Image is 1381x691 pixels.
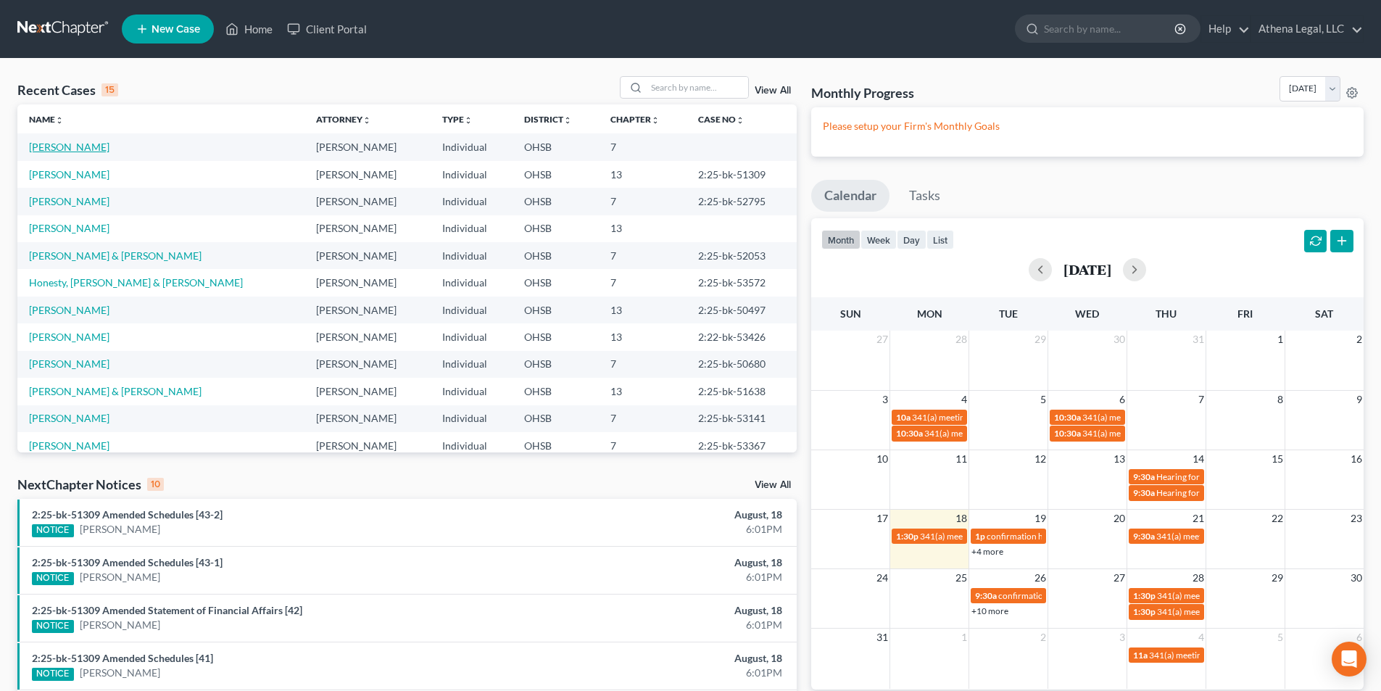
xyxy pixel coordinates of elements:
span: 29 [1270,569,1285,587]
span: New Case [152,24,200,35]
span: confirmation hearing for [PERSON_NAME] [998,590,1161,601]
td: 2:25-bk-53367 [687,432,797,459]
a: [PERSON_NAME] [29,141,109,153]
span: 8 [1276,391,1285,408]
i: unfold_more [651,116,660,125]
td: Individual [431,405,513,432]
a: [PERSON_NAME] [29,304,109,316]
a: [PERSON_NAME] [80,618,160,632]
span: 3 [1118,629,1127,646]
span: 7 [1197,391,1206,408]
span: 21 [1191,510,1206,527]
span: 10 [875,450,889,468]
a: 2:25-bk-51309 Amended Schedules [43-1] [32,556,223,568]
a: Client Portal [280,16,374,42]
button: month [821,230,860,249]
span: 1p [975,531,985,542]
i: unfold_more [464,116,473,125]
td: 7 [599,405,687,432]
td: 2:25-bk-53572 [687,269,797,296]
span: 6 [1355,629,1364,646]
span: 17 [875,510,889,527]
td: OHSB [513,215,599,242]
td: Individual [431,351,513,378]
a: [PERSON_NAME] [29,412,109,424]
span: 11 [954,450,969,468]
td: OHSB [513,269,599,296]
span: 10a [896,412,911,423]
span: 14 [1191,450,1206,468]
td: 2:25-bk-50497 [687,297,797,323]
span: 341(a) meeting for [PERSON_NAME] [924,428,1064,439]
a: View All [755,86,791,96]
span: 27 [875,331,889,348]
input: Search by name... [1044,15,1177,42]
a: Case Nounfold_more [698,114,745,125]
td: 2:22-bk-53426 [687,323,797,350]
span: 341(a) meeting for [PERSON_NAME] [920,531,1060,542]
div: 15 [101,83,118,96]
span: 5 [1039,391,1048,408]
td: [PERSON_NAME] [304,133,430,160]
span: confirmation hearing for [PERSON_NAME] & [PERSON_NAME] [987,531,1227,542]
span: Fri [1237,307,1253,320]
span: 341(a) meeting for [PERSON_NAME] & [PERSON_NAME] [1082,428,1299,439]
i: unfold_more [736,116,745,125]
td: OHSB [513,188,599,215]
span: 28 [1191,569,1206,587]
span: 13 [1112,450,1127,468]
td: 2:25-bk-50680 [687,351,797,378]
td: [PERSON_NAME] [304,405,430,432]
a: Nameunfold_more [29,114,64,125]
td: 7 [599,432,687,459]
div: 6:01PM [542,570,782,584]
td: Individual [431,161,513,188]
div: August, 18 [542,603,782,618]
td: Individual [431,215,513,242]
td: 2:25-bk-52053 [687,242,797,269]
a: Chapterunfold_more [610,114,660,125]
span: 31 [875,629,889,646]
span: 2 [1355,331,1364,348]
span: Sun [840,307,861,320]
td: [PERSON_NAME] [304,323,430,350]
a: Tasks [896,180,953,212]
span: Thu [1156,307,1177,320]
span: 10:30a [896,428,923,439]
a: [PERSON_NAME] [29,168,109,181]
span: 28 [954,331,969,348]
div: NOTICE [32,668,74,681]
td: 7 [599,269,687,296]
i: unfold_more [563,116,572,125]
span: 5 [1276,629,1285,646]
td: [PERSON_NAME] [304,242,430,269]
div: NextChapter Notices [17,476,164,493]
span: 1:30p [896,531,918,542]
td: 13 [599,323,687,350]
span: 25 [954,569,969,587]
div: August, 18 [542,508,782,522]
div: Recent Cases [17,81,118,99]
td: Individual [431,133,513,160]
a: [PERSON_NAME] [80,666,160,680]
td: OHSB [513,133,599,160]
td: OHSB [513,351,599,378]
a: Home [218,16,280,42]
span: Sat [1315,307,1333,320]
a: +4 more [971,546,1003,557]
span: 4 [1197,629,1206,646]
a: 2:25-bk-51309 Amended Statement of Financial Affairs [42] [32,604,302,616]
td: Individual [431,378,513,405]
span: 10:30a [1054,428,1081,439]
span: 341(a) meeting for [PERSON_NAME] [1082,412,1222,423]
span: 22 [1270,510,1285,527]
span: 9:30a [1133,471,1155,482]
a: Honesty, [PERSON_NAME] & [PERSON_NAME] [29,276,243,289]
td: OHSB [513,242,599,269]
div: 6:01PM [542,666,782,680]
span: 16 [1349,450,1364,468]
div: 10 [147,478,164,491]
span: 1 [1276,331,1285,348]
span: 6 [1118,391,1127,408]
span: 341(a) meeting for [PERSON_NAME] [1157,590,1297,601]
